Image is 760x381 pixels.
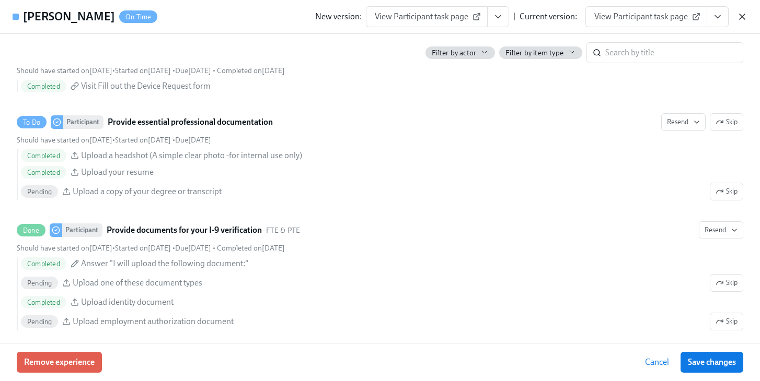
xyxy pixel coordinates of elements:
[645,357,669,367] span: Cancel
[107,224,262,236] strong: Provide documents for your I-9 verification
[108,116,273,128] strong: Provide essential professional documentation
[21,188,58,196] span: Pending
[73,277,202,289] span: Upload one of these document types
[73,316,234,327] span: Upload employment authorization document
[175,66,211,75] span: Friday, October 3rd 2025, 10:00 am
[175,244,211,253] span: Friday, October 3rd 2025, 10:00 am
[17,227,45,234] span: Done
[699,221,743,239] button: DoneParticipantProvide documents for your I-9 verificationFTE & PTEShould have started on[DATE]•S...
[585,6,707,27] a: View Participant task page
[17,118,47,126] span: To Do
[81,80,211,92] span: Visit Fill out the Device Request form
[688,357,736,367] span: Save changes
[432,48,476,58] span: Filter by actor
[175,136,211,145] span: Friday, October 3rd 2025, 10:00 am
[710,183,743,200] button: To DoParticipantProvide essential professional documentationResendSkipShould have started on[DATE...
[594,11,698,22] span: View Participant task page
[716,117,738,127] span: Skip
[487,6,509,27] button: View task page
[505,48,563,58] span: Filter by item type
[716,316,738,327] span: Skip
[21,260,66,268] span: Completed
[366,6,488,27] a: View Participant task page
[520,11,577,22] div: Current version:
[638,352,676,373] button: Cancel
[17,244,112,253] span: Tuesday, September 23rd 2025, 10:00 am
[217,244,285,253] span: Completed on [DATE]
[716,278,738,288] span: Skip
[716,186,738,197] span: Skip
[73,186,222,197] span: Upload a copy of your degree or transcript
[17,135,211,145] div: • •
[705,225,738,235] span: Resend
[119,13,157,21] span: On Time
[217,66,285,75] span: Completed on [DATE]
[710,113,743,131] button: To DoParticipantProvide essential professional documentationResendShould have started on[DATE]•St...
[21,279,58,287] span: Pending
[115,66,171,75] span: Monday, October 6th 2025, 9:11 pm
[605,42,743,63] input: Search by title
[81,296,174,308] span: Upload identity document
[266,225,300,235] span: This task uses the "FTE & PTE" audience
[21,82,66,90] span: Completed
[115,136,171,145] span: Monday, October 6th 2025, 9:11 pm
[375,11,479,22] span: View Participant task page
[513,11,515,22] div: |
[17,66,285,76] div: • • •
[499,46,582,59] button: Filter by item type
[81,166,154,178] span: Upload your resume
[710,313,743,330] button: DoneParticipantProvide documents for your I-9 verificationFTE & PTEResendShould have started on[D...
[17,352,102,373] button: Remove experience
[63,115,103,129] div: Participant
[21,152,66,160] span: Completed
[17,66,112,75] span: Tuesday, September 23rd 2025, 10:00 am
[21,169,66,176] span: Completed
[681,352,743,373] button: Save changes
[17,136,112,145] span: Tuesday, September 23rd 2025, 10:00 am
[21,318,58,326] span: Pending
[661,113,706,131] button: To DoParticipantProvide essential professional documentationSkipShould have started on[DATE]•Star...
[425,46,495,59] button: Filter by actor
[62,223,102,237] div: Participant
[707,6,729,27] button: View task page
[21,299,66,306] span: Completed
[17,243,285,253] div: • • •
[315,11,362,22] div: New version:
[24,357,95,367] span: Remove experience
[81,258,248,269] span: Answer "I will upload the following document:"
[81,150,302,161] span: Upload a headshot (A simple clear photo -for internal use only)
[23,9,115,25] h4: [PERSON_NAME]
[115,244,171,253] span: Monday, October 6th 2025, 9:11 pm
[710,274,743,292] button: DoneParticipantProvide documents for your I-9 verificationFTE & PTEResendShould have started on[D...
[667,117,700,127] span: Resend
